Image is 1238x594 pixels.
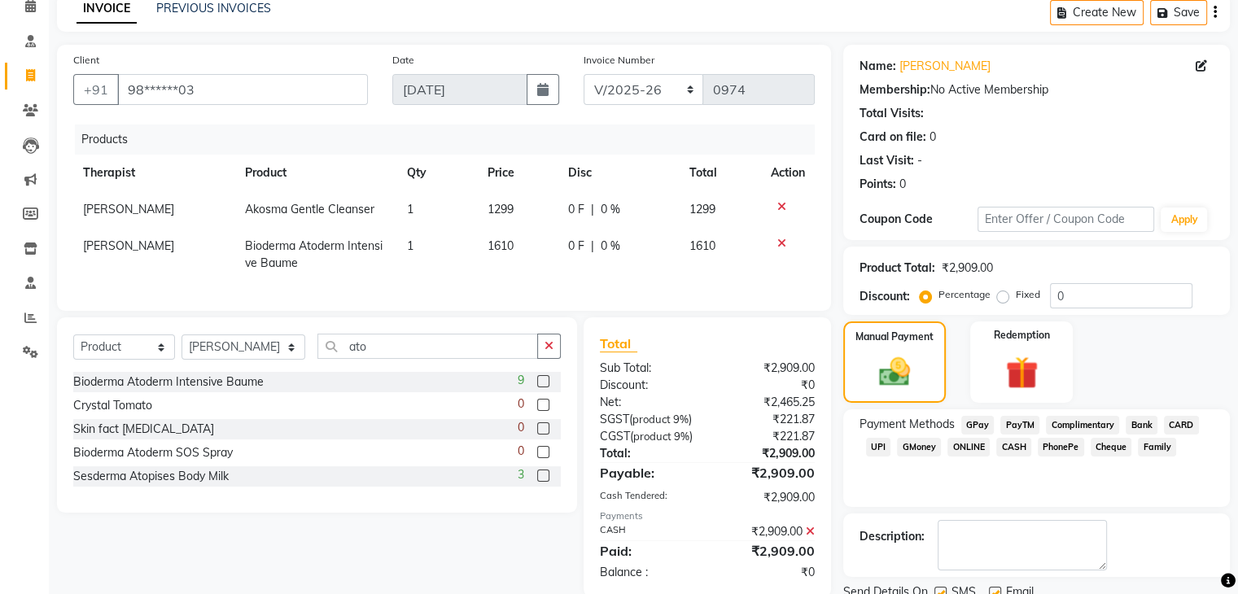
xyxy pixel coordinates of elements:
[860,81,930,98] div: Membership:
[689,238,715,253] span: 1610
[707,411,827,428] div: ₹221.87
[600,429,630,443] span: CGST
[588,360,707,377] div: Sub Total:
[317,334,538,359] input: Search or Scan
[235,155,396,191] th: Product
[588,541,707,561] div: Paid:
[73,444,233,461] div: Bioderma Atoderm SOS Spray
[588,564,707,581] div: Balance :
[478,155,558,191] th: Price
[518,372,524,389] span: 9
[994,328,1050,343] label: Redemption
[689,202,715,216] span: 1299
[947,438,990,456] span: ONLINE
[930,129,936,146] div: 0
[518,466,524,483] span: 3
[588,445,707,462] div: Total:
[860,528,925,545] div: Description:
[707,489,827,506] div: ₹2,909.00
[866,438,891,456] span: UPI
[75,124,827,155] div: Products
[860,152,914,169] div: Last Visit:
[1091,438,1132,456] span: Cheque
[73,468,229,485] div: Sesderma Atopises Body Milk
[245,238,383,270] span: Bioderma Atoderm Intensive Baume
[518,419,524,436] span: 0
[674,430,689,443] span: 9%
[588,411,707,428] div: ( )
[518,395,524,413] span: 0
[558,155,680,191] th: Disc
[707,394,827,411] div: ₹2,465.25
[156,1,271,15] a: PREVIOUS INVOICES
[600,509,815,523] div: Payments
[899,176,906,193] div: 0
[245,202,374,216] span: Akosma Gentle Cleanser
[568,201,584,218] span: 0 F
[632,413,671,426] span: product
[1138,438,1176,456] span: Family
[600,335,637,352] span: Total
[938,287,991,302] label: Percentage
[1000,416,1039,435] span: PayTM
[707,564,827,581] div: ₹0
[601,238,620,255] span: 0 %
[917,152,922,169] div: -
[518,443,524,460] span: 0
[860,81,1214,98] div: No Active Membership
[860,288,910,305] div: Discount:
[588,377,707,394] div: Discount:
[1016,287,1040,302] label: Fixed
[707,377,827,394] div: ₹0
[568,238,584,255] span: 0 F
[117,74,368,105] input: Search by Name/Mobile/Email/Code
[707,463,827,483] div: ₹2,909.00
[860,260,935,277] div: Product Total:
[860,58,896,75] div: Name:
[1126,416,1157,435] span: Bank
[584,53,654,68] label: Invoice Number
[83,202,174,216] span: [PERSON_NAME]
[897,438,941,456] span: GMoney
[707,523,827,540] div: ₹2,909.00
[588,523,707,540] div: CASH
[1046,416,1119,435] span: Complimentary
[680,155,761,191] th: Total
[707,541,827,561] div: ₹2,909.00
[73,421,214,438] div: Skin fact [MEDICAL_DATA]
[869,354,920,390] img: _cash.svg
[633,430,671,443] span: product
[588,489,707,506] div: Cash Tendered:
[83,238,174,253] span: [PERSON_NAME]
[601,201,620,218] span: 0 %
[1161,207,1207,232] button: Apply
[73,397,152,414] div: Crystal Tomato
[860,176,896,193] div: Points:
[996,438,1031,456] span: CASH
[488,238,514,253] span: 1610
[899,58,991,75] a: [PERSON_NAME]
[600,412,629,426] span: SGST
[855,330,934,344] label: Manual Payment
[995,352,1048,393] img: _gift.svg
[588,394,707,411] div: Net:
[860,416,955,433] span: Payment Methods
[860,105,924,122] div: Total Visits:
[591,201,594,218] span: |
[707,445,827,462] div: ₹2,909.00
[978,207,1155,232] input: Enter Offer / Coupon Code
[707,360,827,377] div: ₹2,909.00
[407,202,413,216] span: 1
[392,53,414,68] label: Date
[73,74,119,105] button: +91
[588,463,707,483] div: Payable:
[707,428,827,445] div: ₹221.87
[588,428,707,445] div: ( )
[488,202,514,216] span: 1299
[73,53,99,68] label: Client
[407,238,413,253] span: 1
[73,155,235,191] th: Therapist
[942,260,993,277] div: ₹2,909.00
[1038,438,1084,456] span: PhonePe
[1164,416,1199,435] span: CARD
